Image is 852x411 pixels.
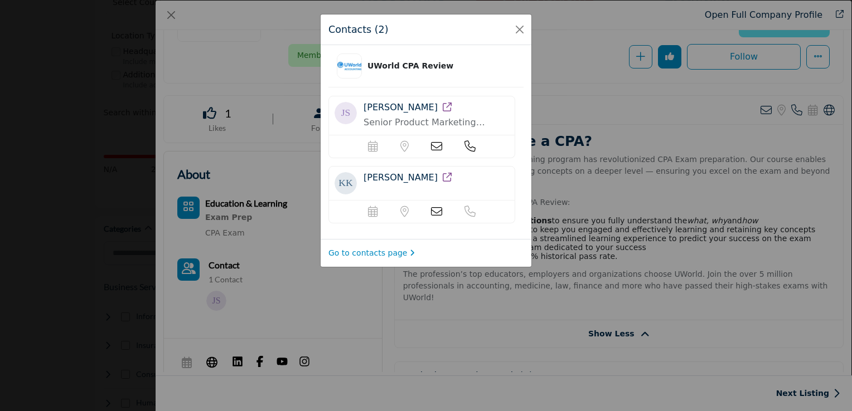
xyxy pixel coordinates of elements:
img: Karina Khadaran [335,172,357,194]
span: [PERSON_NAME] [364,102,438,112]
img: Logo [337,54,361,78]
button: Close [512,22,527,37]
h1: Contacts (2) [328,22,389,37]
span: [PERSON_NAME] [364,172,438,183]
img: Julie Snow [335,102,357,124]
a: Go to contacts page [328,247,415,259]
strong: UWorld CPA Review [367,60,453,72]
p: Senior Product Marketing Mangager - Accounting [364,116,509,129]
